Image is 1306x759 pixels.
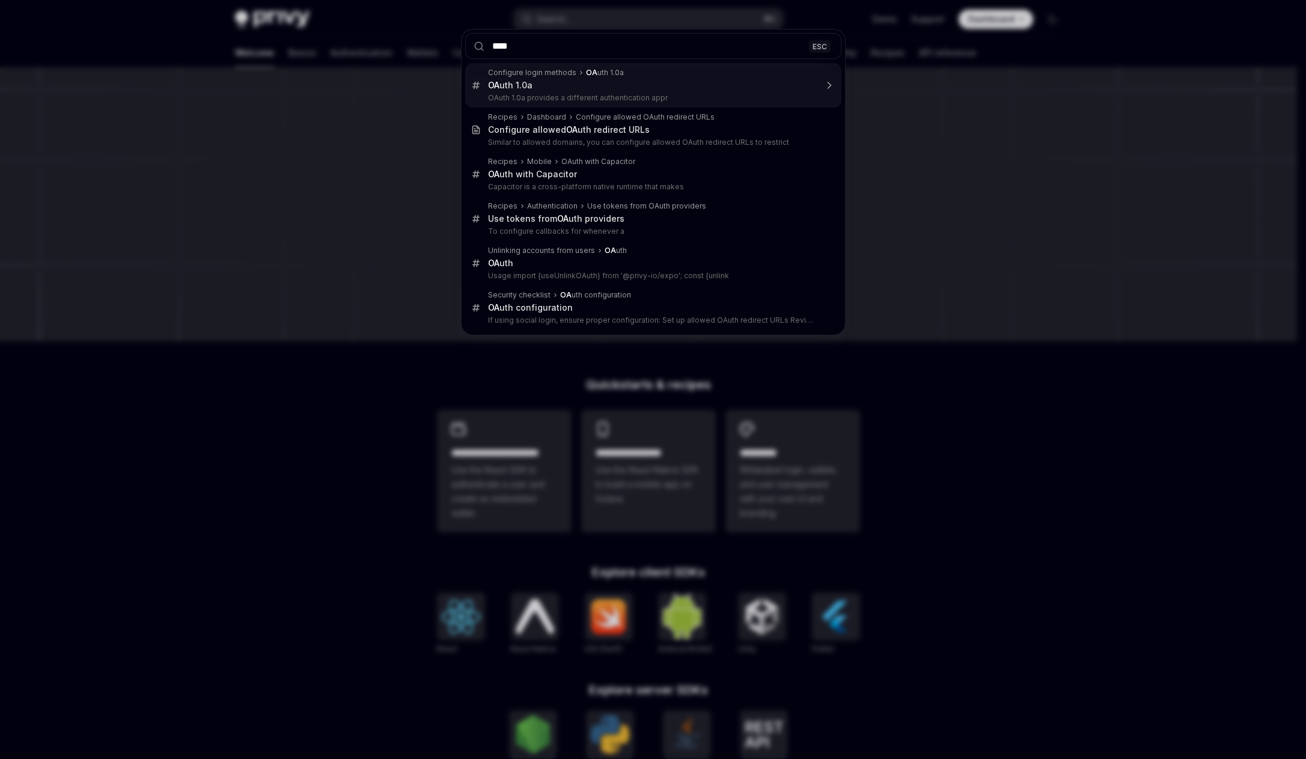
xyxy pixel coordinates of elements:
div: uth [605,246,627,255]
p: Similar to allowed domains, you can configure allowed OAuth redirect URLs to restrict [488,138,816,147]
div: uth configuration [560,290,631,300]
div: uth 1.0a [488,80,532,91]
div: OAuth with Capacitor [561,157,635,166]
div: Recipes [488,157,517,166]
div: uth configuration [488,302,573,313]
b: OA [557,213,569,224]
b: OA [605,246,616,255]
p: Usage import {useUnlinkOAuth} from '@privy-io/expo'; const {unlink [488,271,816,281]
div: Mobile [527,157,552,166]
div: Configure allowed OAuth redirect URLs [576,112,715,122]
div: Use tokens from uth providers [488,213,624,224]
div: Configure allowed uth redirect URLs [488,124,650,135]
b: OA [488,302,499,312]
p: OAuth 1.0a provides a different authentication appr [488,93,816,103]
div: Configure login methods [488,68,576,78]
b: OA [488,169,499,179]
b: OA [566,124,578,135]
div: Authentication [527,201,578,211]
b: OA [488,80,499,90]
div: ESC [809,40,831,52]
b: OA [560,290,572,299]
div: Unlinking accounts from users [488,246,595,255]
div: Recipes [488,112,517,122]
p: If using social login, ensure proper configuration: Set up allowed OAuth redirect URLs Review [488,315,816,325]
div: Security checklist [488,290,551,300]
p: Capacitor is a cross-platform native runtime that makes [488,182,816,192]
div: Use tokens from OAuth providers [587,201,706,211]
div: uth [488,258,513,269]
b: OA [488,258,499,268]
div: Dashboard [527,112,566,122]
b: OA [586,68,597,77]
div: Recipes [488,201,517,211]
div: uth with Capacitor [488,169,577,180]
p: To configure callbacks for whenever a [488,227,816,236]
div: uth 1.0a [586,68,624,78]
